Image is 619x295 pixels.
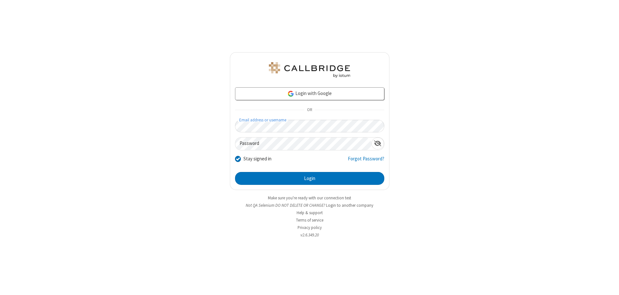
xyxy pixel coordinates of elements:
a: Terms of service [296,217,323,223]
button: Login [235,172,384,185]
a: Help & support [297,210,323,215]
label: Stay signed in [243,155,271,163]
a: Make sure you're ready with our connection test [268,195,351,201]
input: Email address or username [235,120,384,132]
li: v2.6.349.20 [230,232,389,238]
div: Show password [371,138,384,149]
img: QA Selenium DO NOT DELETE OR CHANGE [268,62,351,78]
button: Login to another company [326,202,373,208]
a: Privacy policy [298,225,322,230]
span: OR [304,106,315,115]
input: Password [235,138,371,150]
li: Not QA Selenium DO NOT DELETE OR CHANGE? [230,202,389,208]
a: Login with Google [235,87,384,100]
a: Forgot Password? [348,155,384,167]
img: google-icon.png [287,90,294,97]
